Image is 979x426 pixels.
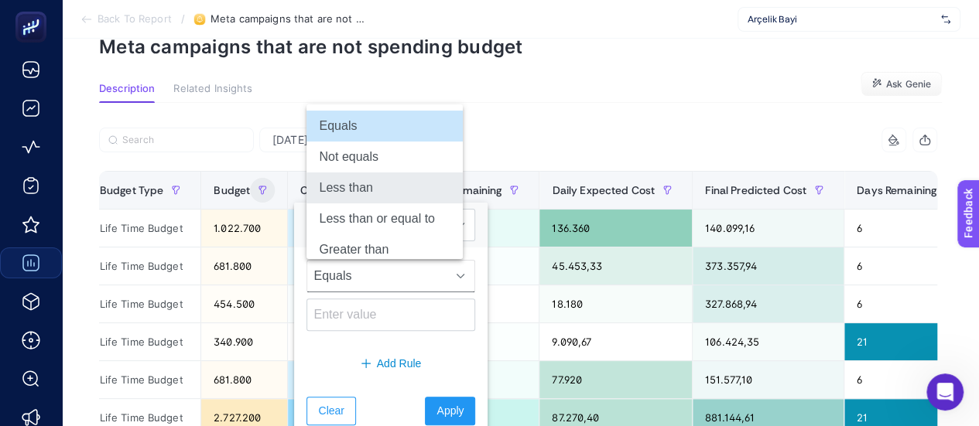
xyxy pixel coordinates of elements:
div: 373.357,94 [693,247,844,285]
div: Life Time Budget [87,210,201,247]
img: svg%3e [941,12,950,27]
span: Meta campaigns that are not spending budget [211,13,365,26]
div: Life Time Budget [87,285,201,322]
span: Ask Genie [886,78,931,90]
input: Search [122,135,245,146]
span: Budget [214,184,250,196]
div: 6 [844,247,974,285]
span: Budget Type [100,184,164,196]
div: Life Time Budget [87,247,201,285]
span: Apply [436,403,464,419]
div: 106.424,35 [693,323,844,360]
button: Clear [306,397,355,425]
button: Ask Genie [861,72,942,97]
span: / [181,12,185,25]
span: Related Insights [173,83,252,95]
div: 151.577,10 [693,361,844,398]
div: Life Time Budget [87,361,201,398]
span: Add Rule [377,356,422,372]
span: Back To Report [98,13,172,26]
div: 212,99 [288,285,399,322]
div: 327.868,94 [693,285,844,322]
span: Cost [300,184,324,196]
span: Feedback [9,5,59,17]
div: 136.360 [539,210,692,247]
div: 18.180 [539,285,692,322]
div: 919,36 [288,210,399,247]
div: 1.022.700 [201,210,287,247]
p: Meta campaigns that are not spending budget [99,36,942,58]
div: 681.800 [201,247,287,285]
button: Add Rule [306,349,475,378]
div: 45.453,33 [539,247,692,285]
div: 340.900 [201,323,287,360]
div: 6 [844,285,974,322]
input: Enter value [306,298,475,331]
li: Equals [306,111,463,141]
li: Less than or equal to [306,203,463,234]
div: 454.500 [201,285,287,322]
span: Final Predicted Cost [705,184,806,196]
span: Daily Expected Cost [552,184,655,196]
span: Clear [318,403,344,419]
div: 77.920 [539,361,692,398]
li: Not equals [306,141,463,172]
span: Arçelik Bayi [748,13,935,26]
button: Description [99,83,155,103]
div: 6 [844,210,974,247]
div: 114,35 [288,323,399,360]
li: Less than [306,172,463,203]
div: 140.099,16 [693,210,844,247]
span: Days Remaining [857,184,936,196]
span: Equals [307,261,445,291]
div: Life Time Budget [87,323,201,360]
iframe: Intercom live chat [926,373,964,411]
div: 522,49 [288,247,399,285]
div: 21 [844,323,974,360]
span: Description [99,83,155,95]
div: 9.090,67 [539,323,692,360]
div: 1.002,85 [288,361,399,398]
button: Apply [425,397,475,425]
div: 681.800 [201,361,287,398]
div: 6 [844,361,974,398]
li: Greater than [306,234,463,265]
button: Related Insights [173,83,252,103]
span: [DATE] [272,132,308,148]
